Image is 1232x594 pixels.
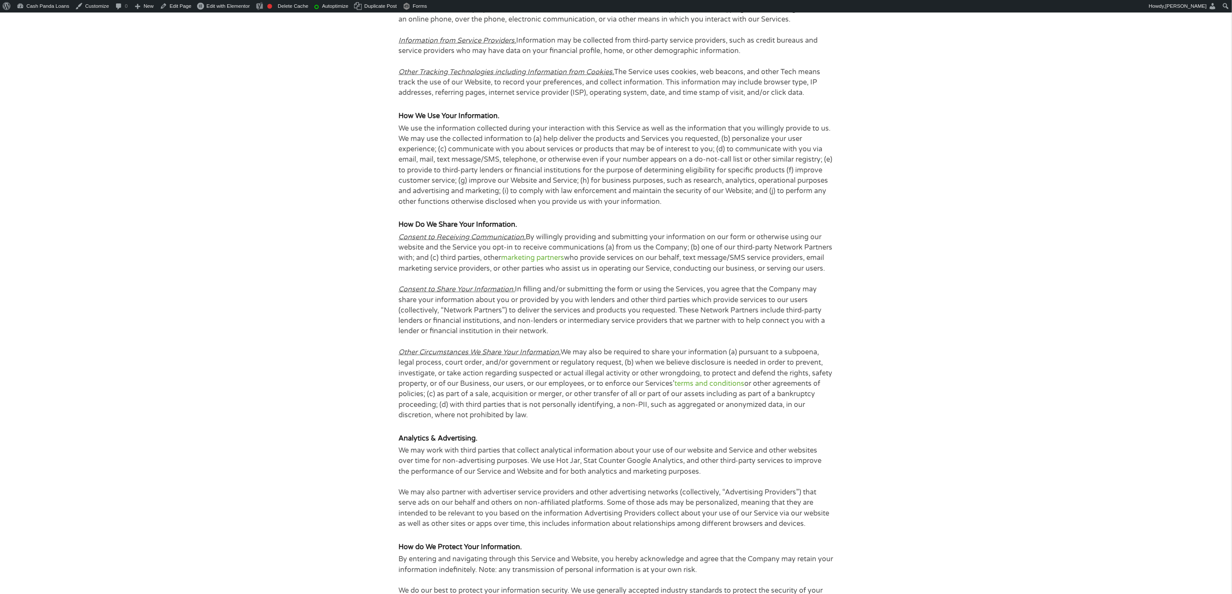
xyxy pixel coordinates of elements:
h5: . [399,112,834,121]
p: In filling and/or submitting the form or using the Services, you agree that the Company may share... [399,284,834,336]
u: Other Circumstances We Share Your Information. [399,348,561,356]
strong: How do We Protect Your Information. [399,543,522,551]
strong: How We Use Your Information [399,112,498,120]
u: Other Tracking Technologies including Information from Cookies. [399,68,614,76]
u: Consent to Receiving Communication. [399,233,526,241]
u: . [515,36,517,45]
p: We may also be required to share your information (a) pursuant to a subpoena, legal process, cour... [399,347,834,420]
a: terms and conditions [675,379,745,388]
div: Focus keyphrase not set [267,4,272,9]
p: By willingly providing and submitting your information on our form or otherwise using our website... [399,232,834,274]
p: We may also partner with advertiser service providers and other advertising networks (collectivel... [399,487,834,529]
strong: How Do We Share Your Information. [399,220,517,229]
u: Information from Service Providers [399,36,515,45]
u: Consent to Share Your Information. [399,285,515,294]
p: By entering and navigating through this Service and Website, you hereby acknowledge and agree tha... [399,554,834,575]
p: We may work with third parties that collect analytical information about your use of our website ... [399,445,834,477]
span: Edit with Elementor [207,3,250,9]
span: [PERSON_NAME] [1165,3,1207,9]
p: The Service uses cookies, web beacons, and other Tech means track the use of our Website, to reco... [399,67,834,98]
strong: Analytics & Advertising [399,434,476,443]
p: Information may be collected from third-party service providers, such as credit bureaus and servi... [399,35,834,56]
h5: . [399,434,834,443]
a: marketing partners [502,253,564,262]
p: We use the information collected during your interaction with this Service as well as the informa... [399,123,834,207]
